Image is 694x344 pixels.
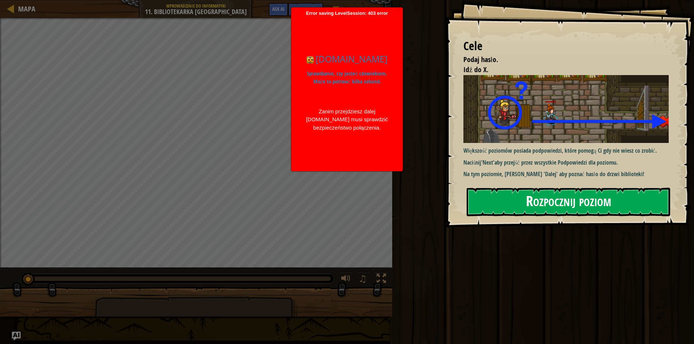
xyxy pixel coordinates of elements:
button: Rozpocznij poziom [467,188,670,216]
button: Ask AI [269,3,288,16]
p: Naciśnij aby przejść przez wszystkie Podpowiedzi dla poziomu. [463,158,674,167]
li: Idź do X. [454,65,667,75]
p: Sprawdzanie, czy jesteś człowiekiem. Może to potrwać kilka sekund. [300,70,394,86]
span: Error saving LevelSession: 403 error [295,10,399,168]
span: Mapa [18,4,35,14]
div: Cele [463,38,669,55]
button: ♫ [357,272,370,287]
span: Podpowiedzi [292,5,320,12]
span: Menu gry [340,5,375,15]
img: Kithgard librarian [463,75,674,143]
button: Ask AI [12,332,21,340]
button: Menu gry [327,3,380,20]
span: Ask AI [272,5,284,12]
h1: [DOMAIN_NAME] [300,52,394,66]
button: Dopasuj głośność [339,272,353,287]
strong: 'Next' [481,158,494,166]
button: Toggle fullscreen [374,272,389,287]
li: Podaj hasło. [454,55,667,65]
p: Większość poziomów posiada podpowiedzi, które pomogą Ci gdy nie wiesz co zrobić. [463,147,674,155]
span: Podaj hasło. [463,55,498,64]
img: Ikona codecombat.com [307,56,314,64]
span: ♫ [358,273,367,284]
p: Na tym poziomie, [PERSON_NAME] 'Dalej' aby poznać hasło do drzwi biblioteki! [463,170,674,178]
div: Zanim przejdziesz dalej [DOMAIN_NAME] musi sprawdzić bezpieczeństwo połączenia. [300,108,394,132]
span: Idź do X. [463,65,488,74]
a: Mapa [14,4,35,14]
